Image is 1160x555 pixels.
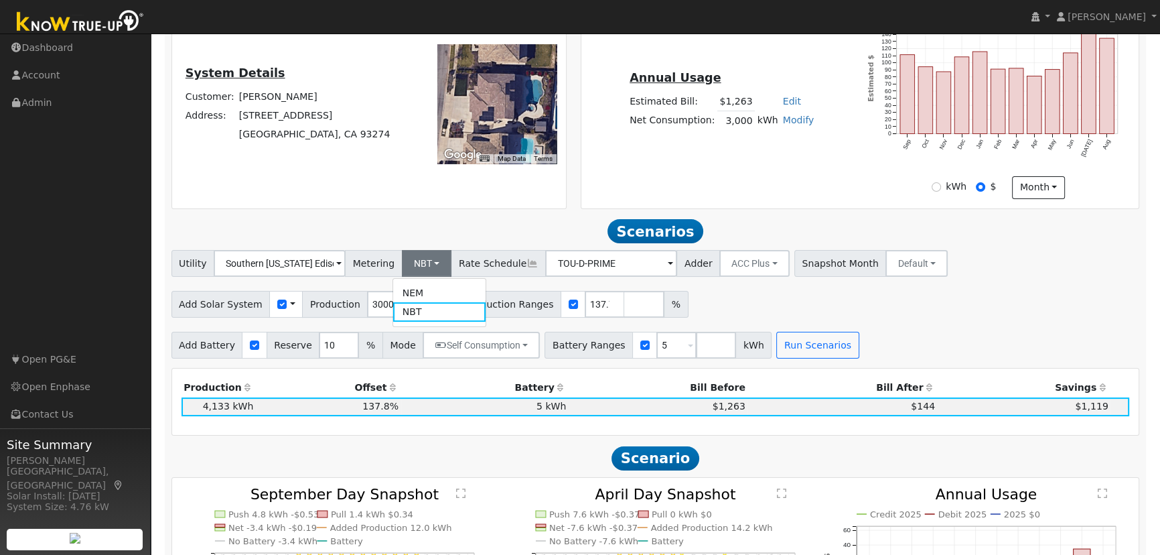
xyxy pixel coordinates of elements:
[755,111,780,131] td: kWh
[717,111,755,131] td: 3,000
[794,250,887,277] span: Snapshot Month
[938,509,987,519] text: Debit 2025
[7,454,143,468] div: [PERSON_NAME]
[972,52,987,134] rect: onclick=""
[267,332,320,359] span: Reserve
[423,332,540,359] button: Self Consumption
[10,7,151,38] img: Know True-Up
[171,250,215,277] span: Utility
[932,182,941,192] input: kWh
[362,401,398,412] span: 137.8%
[171,332,243,359] span: Add Battery
[974,138,985,149] text: Jan
[747,379,937,397] th: Bill After
[228,509,319,519] text: Push 4.8 kWh -$0.53
[498,154,526,164] button: Map Data
[991,69,1005,134] rect: onclick=""
[1004,509,1040,519] text: 2025 $0
[331,509,413,519] text: Pull 1.4 kWh $0.34
[885,88,891,95] text: 60
[595,486,736,503] text: April Day Snapshot
[382,332,423,359] span: Mode
[628,92,717,111] td: Estimated Bill:
[881,38,891,45] text: 130
[441,146,485,164] img: Google
[713,401,745,412] span: $1,263
[717,92,755,111] td: $1,263
[401,379,569,397] th: Battery
[186,66,285,80] u: System Details
[993,138,1003,150] text: Feb
[843,541,851,548] text: 40
[885,95,891,101] text: 50
[1100,38,1114,134] rect: onclick=""
[866,55,874,102] text: Estimated $
[545,332,633,359] span: Battery Ranges
[938,138,948,151] text: Nov
[1027,76,1041,134] rect: onclick=""
[776,332,859,359] button: Run Scenarios
[1075,401,1108,412] span: $1,119
[885,116,891,123] text: 20
[1011,138,1021,150] text: Mar
[954,57,969,134] rect: onclick=""
[1098,488,1107,499] text: 
[783,115,814,125] a: Modify
[607,219,703,243] span: Scenarios
[651,523,773,533] text: Added Production 14.2 kWh
[171,291,271,318] span: Add Solar System
[1029,138,1039,149] text: Apr
[630,71,721,84] u: Annual Usage
[113,480,125,491] a: Map
[345,250,403,277] span: Metering
[534,155,553,162] a: Terms (opens in new tab)
[885,123,891,130] text: 10
[918,67,933,134] rect: onclick=""
[676,250,720,277] span: Adder
[990,180,996,194] label: $
[1082,33,1096,133] rect: onclick=""
[358,332,382,359] span: %
[881,45,891,52] text: 120
[651,536,684,546] text: Battery
[783,96,801,107] a: Edit
[946,180,966,194] label: kWh
[976,182,985,192] input: $
[885,80,891,87] text: 70
[402,250,452,277] button: NBT
[480,154,489,164] button: Keyboard shortcuts
[936,72,951,134] rect: onclick=""
[393,284,486,302] a: NEM
[885,109,891,116] text: 30
[569,379,747,397] th: Bill Before
[250,486,439,503] text: September Day Snapshot
[393,302,486,321] a: NBT
[869,509,921,519] text: Credit 2025
[330,523,452,533] text: Added Production 12.0 kWh
[441,146,485,164] a: Open this area in Google Maps (opens a new window)
[182,379,256,397] th: Production
[652,509,712,519] text: Pull 0 kWh $0
[1101,138,1112,150] text: Aug
[1012,176,1065,199] button: month
[901,138,912,150] text: Sep
[236,88,392,107] td: [PERSON_NAME]
[956,138,966,151] text: Dec
[549,509,640,519] text: Push 7.6 kWh -$0.37
[1045,70,1060,134] rect: onclick=""
[881,31,891,38] text: 140
[7,489,143,503] div: Solar Install: [DATE]
[183,88,236,107] td: Customer:
[885,250,948,277] button: Default
[888,130,891,137] text: 0
[1080,138,1094,158] text: [DATE]
[1009,68,1023,134] rect: onclick=""
[777,488,786,499] text: 
[182,397,256,416] td: 4,133 kWh
[735,332,772,359] span: kWh
[228,523,317,533] text: Net -3.4 kWh -$0.19
[628,111,717,131] td: Net Consumption:
[1046,138,1057,151] text: May
[549,523,638,533] text: Net -7.6 kWh -$0.37
[7,436,143,454] span: Site Summary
